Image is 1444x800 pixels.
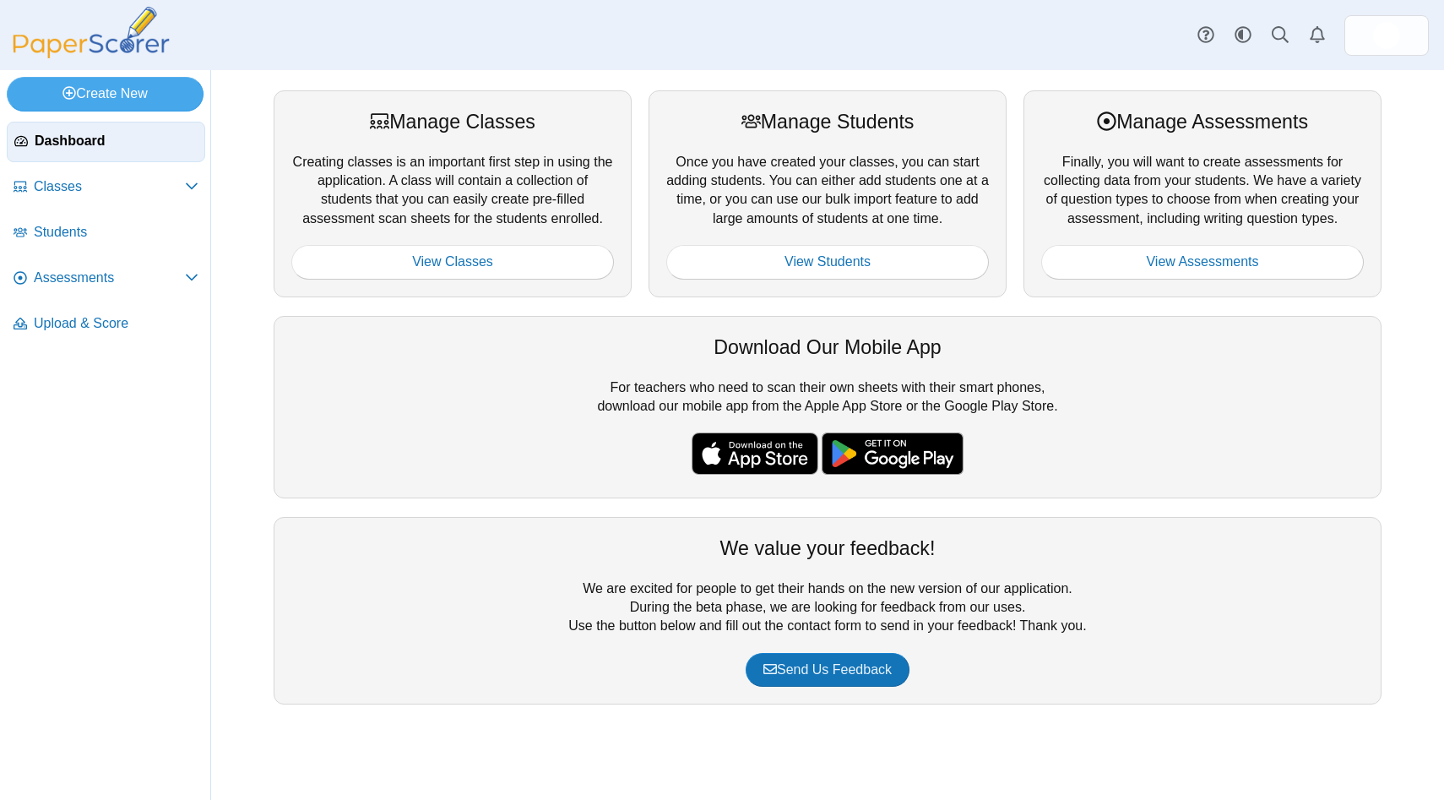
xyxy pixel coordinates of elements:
a: Dashboard [7,122,205,162]
div: Manage Classes [291,108,614,135]
a: Classes [7,167,205,208]
a: View Assessments [1041,245,1364,279]
div: Download Our Mobile App [291,334,1364,361]
img: ps.DJLweR3PqUi7feal [1373,22,1400,49]
div: Creating classes is an important first step in using the application. A class will contain a coll... [274,90,632,297]
img: apple-store-badge.svg [692,433,818,475]
span: Dashboard [35,132,198,150]
div: Manage Students [666,108,989,135]
span: Students [34,223,198,242]
img: PaperScorer [7,7,176,58]
a: Alerts [1299,17,1336,54]
div: Manage Assessments [1041,108,1364,135]
a: Create New [7,77,204,111]
a: Upload & Score [7,304,205,345]
div: For teachers who need to scan their own sheets with their smart phones, download our mobile app f... [274,316,1382,498]
span: Shaylene Krupinski [1373,22,1400,49]
div: We value your feedback! [291,535,1364,562]
a: Students [7,213,205,253]
div: Once you have created your classes, you can start adding students. You can either add students on... [649,90,1007,297]
img: google-play-badge.png [822,433,964,475]
a: Assessments [7,259,205,299]
span: Upload & Score [34,314,198,333]
a: ps.DJLweR3PqUi7feal [1344,15,1429,56]
div: We are excited for people to get their hands on the new version of our application. During the be... [274,517,1382,705]
a: PaperScorer [7,46,176,61]
a: Send Us Feedback [746,653,909,687]
a: View Classes [291,245,614,279]
span: Classes [34,177,185,196]
div: Finally, you will want to create assessments for collecting data from your students. We have a va... [1023,90,1382,297]
a: View Students [666,245,989,279]
span: Send Us Feedback [763,662,892,677]
span: Assessments [34,269,185,287]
